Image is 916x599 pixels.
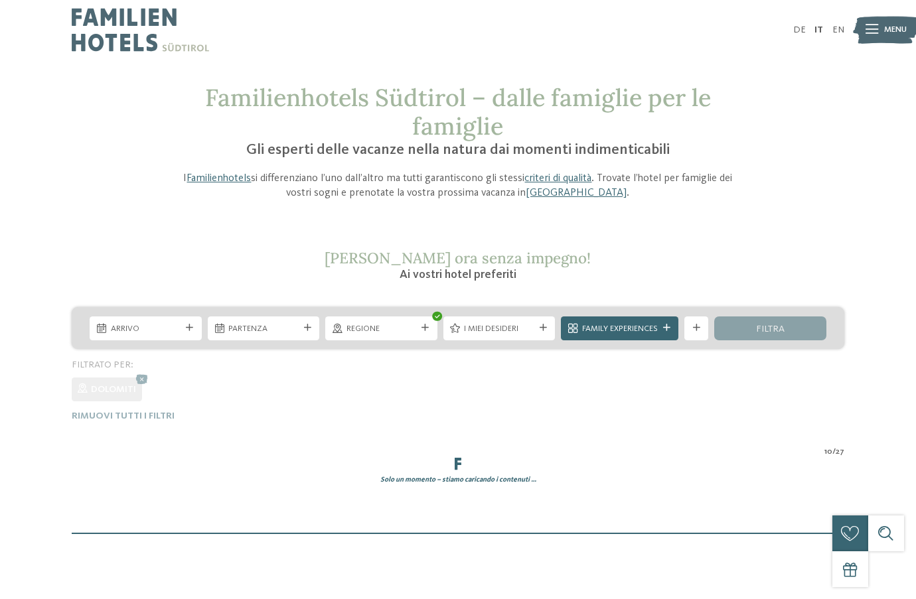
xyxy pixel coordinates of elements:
[793,25,806,34] a: DE
[346,323,417,335] span: Regione
[111,323,181,335] span: Arrivo
[205,82,711,141] span: Familienhotels Südtirol – dalle famiglie per le famiglie
[464,323,534,335] span: I miei desideri
[187,173,251,184] a: Familienhotels
[836,446,844,458] span: 27
[884,24,907,36] span: Menu
[524,173,591,184] a: criteri di qualità
[400,269,516,281] span: Ai vostri hotel preferiti
[582,323,658,335] span: Family Experiences
[814,25,823,34] a: IT
[228,323,299,335] span: Partenza
[325,248,591,267] span: [PERSON_NAME] ora senza impegno!
[824,446,832,458] span: 10
[526,188,627,198] a: [GEOGRAPHIC_DATA]
[246,143,670,157] span: Gli esperti delle vacanze nella natura dai momenti indimenticabili
[63,475,854,485] div: Solo un momento – stiamo caricando i contenuti …
[832,446,836,458] span: /
[832,25,844,34] a: EN
[174,171,742,201] p: I si differenziano l’uno dall’altro ma tutti garantiscono gli stessi . Trovate l’hotel per famigl...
